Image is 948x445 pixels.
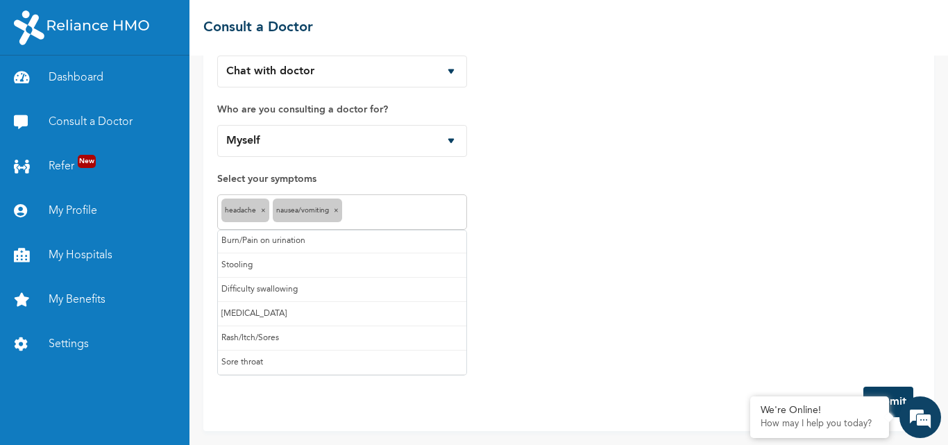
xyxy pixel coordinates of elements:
[221,199,269,222] div: headache
[217,101,467,118] label: Who are you consulting a doctor for?
[228,7,261,40] div: Minimize live chat window
[14,10,149,45] img: RelianceHMO's Logo
[81,147,192,287] span: We're online!
[334,207,339,214] span: ×
[261,207,266,214] span: ×
[863,387,913,417] button: Submit
[761,419,879,430] p: How may I help you today?
[221,330,463,346] p: Rash/Itch/Sores
[221,257,463,274] p: Stooling
[26,69,56,104] img: d_794563401_company_1708531726252_794563401
[78,155,96,168] span: New
[761,405,879,417] div: We're Online!
[136,373,265,416] div: FAQs
[7,324,264,373] textarea: Type your message and hit 'Enter'
[203,17,313,38] h2: Consult a Doctor
[221,233,463,249] p: Burn/Pain on urination
[273,199,342,222] div: Nausea/Vomiting
[72,78,233,96] div: Chat with us now
[217,171,467,187] label: Select your symptoms
[7,397,136,407] span: Conversation
[221,281,463,298] p: Difficulty swallowing
[221,305,463,322] p: [MEDICAL_DATA]
[221,354,463,371] p: Sore throat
